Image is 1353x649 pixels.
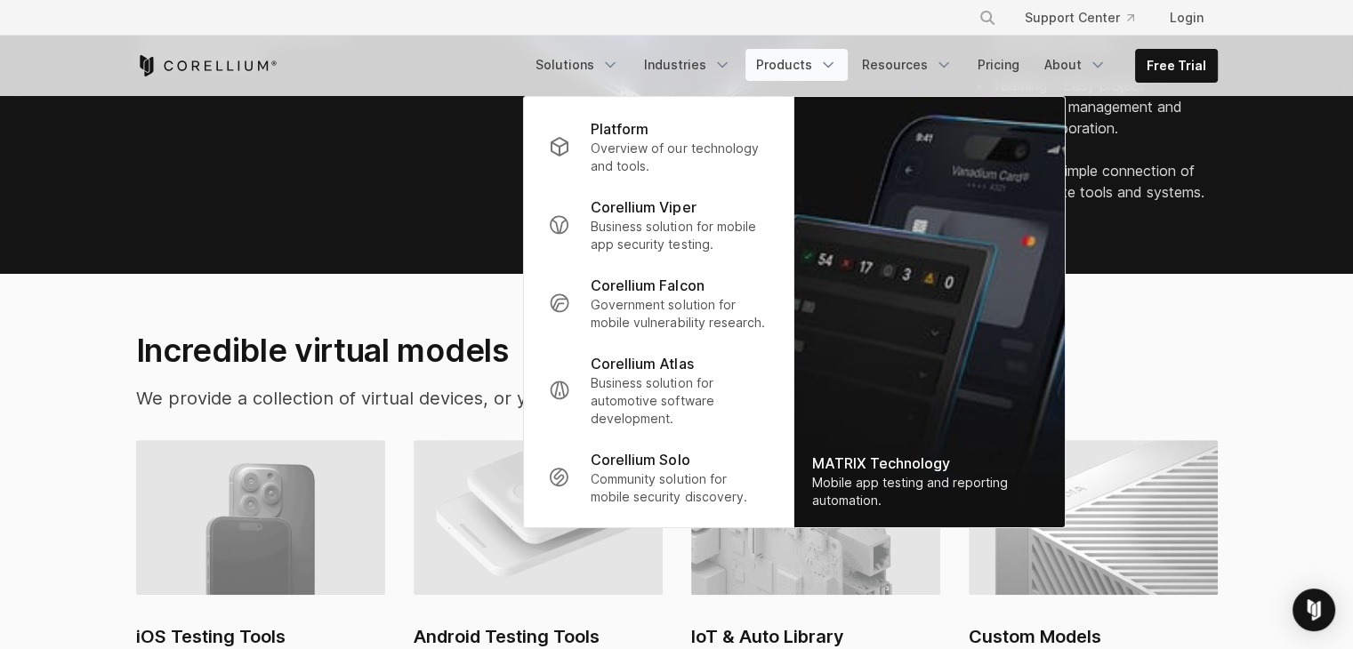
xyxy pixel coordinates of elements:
a: Platform Overview of our technology and tools. [534,108,782,186]
a: Corellium Home [136,55,278,76]
img: Custom Models [969,440,1218,595]
a: Corellium Atlas Business solution for automotive software development. [534,342,782,438]
a: Login [1156,2,1218,34]
li: Tooling – Simple connection of your favorite tools and systems. [992,160,1218,203]
a: Pricing [967,49,1030,81]
a: Corellium Viper Business solution for mobile app security testing. [534,186,782,264]
p: Platform [591,118,648,140]
button: Search [971,2,1003,34]
img: iPhone virtual machine and devices [136,440,385,595]
a: Products [745,49,848,81]
p: Government solution for mobile vulnerability research. [591,296,768,332]
a: Corellium Falcon Government solution for mobile vulnerability research. [534,264,782,342]
li: Teaming – Easy project workspace management and team collaboration. [992,75,1218,160]
a: Free Trial [1136,50,1217,82]
a: Solutions [525,49,630,81]
img: Matrix_WebNav_1x [793,97,1064,527]
h2: Incredible virtual models [136,331,845,370]
img: Android virtual machine and devices [414,440,663,595]
p: Corellium Falcon [591,275,704,296]
a: Support Center [1011,2,1148,34]
p: We provide a collection of virtual devices, or you can build your own. [136,385,845,412]
p: Community solution for mobile security discovery. [591,470,768,506]
p: Corellium Viper [591,196,696,218]
a: Resources [851,49,963,81]
div: Open Intercom Messenger [1293,589,1335,631]
p: Overview of our technology and tools. [591,140,768,175]
div: Mobile app testing and reporting automation. [811,474,1046,509]
a: MATRIX Technology Mobile app testing and reporting automation. [793,97,1064,527]
p: Business solution for mobile app security testing. [591,218,768,253]
a: Industries [633,49,742,81]
div: Navigation Menu [957,2,1218,34]
p: Corellium Solo [591,449,689,470]
p: Corellium Atlas [591,353,693,374]
a: About [1034,49,1117,81]
div: MATRIX Technology [811,453,1046,474]
p: Business solution for automotive software development. [591,374,768,428]
a: Corellium Solo Community solution for mobile security discovery. [534,438,782,517]
div: Navigation Menu [525,49,1218,83]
